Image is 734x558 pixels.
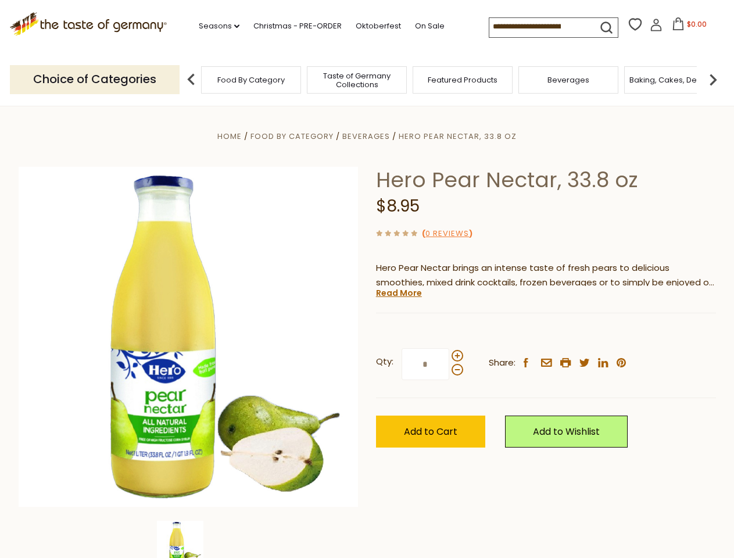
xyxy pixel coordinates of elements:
[376,195,420,217] span: $8.95
[10,65,180,94] p: Choice of Categories
[422,228,472,239] span: ( )
[376,287,422,299] a: Read More
[505,416,628,448] a: Add to Wishlist
[547,76,589,84] a: Beverages
[376,416,485,448] button: Add to Cart
[376,167,716,193] h1: Hero Pear Nectar, 33.8 oz
[217,76,285,84] a: Food By Category
[428,76,497,84] a: Featured Products
[217,131,242,142] a: Home
[629,76,719,84] a: Baking, Cakes, Desserts
[665,17,714,35] button: $0.00
[310,71,403,89] a: Taste of Germany Collections
[701,68,725,91] img: next arrow
[250,131,334,142] a: Food By Category
[376,355,393,369] strong: Qty:
[425,228,469,240] a: 0 Reviews
[687,19,707,29] span: $0.00
[402,348,449,380] input: Qty:
[399,131,517,142] a: Hero Pear Nectar, 33.8 oz
[253,20,342,33] a: Christmas - PRE-ORDER
[180,68,203,91] img: previous arrow
[19,167,359,507] img: Hero Pear Nectar, 33.8 oz
[489,356,515,370] span: Share:
[376,261,716,290] p: Hero Pear Nectar brings an intense taste of fresh pears to delicious smoothies, mixed drink cockt...
[199,20,239,33] a: Seasons
[356,20,401,33] a: Oktoberfest
[415,20,445,33] a: On Sale
[342,131,390,142] a: Beverages
[404,425,457,438] span: Add to Cart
